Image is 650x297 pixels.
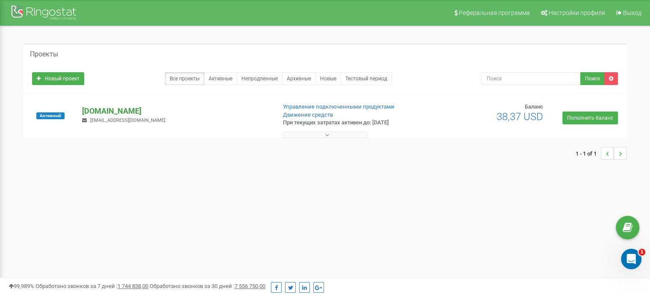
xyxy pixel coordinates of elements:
span: Активный [36,112,65,119]
iframe: Intercom live chat [621,249,641,269]
a: Архивные [282,72,316,85]
a: Движение средств [283,112,333,118]
span: Выход [623,9,641,16]
span: Обработано звонков за 30 дней : [150,283,265,289]
a: Активные [204,72,237,85]
nav: ... [576,138,626,168]
a: Непродленные [237,72,282,85]
a: Новый проект [32,72,84,85]
p: При текущих затратах активен до: [DATE] [283,119,420,127]
span: 38,37 USD [497,111,543,123]
span: [EMAIL_ADDRESS][DOMAIN_NAME] [90,118,165,123]
span: Реферальная программа [459,9,530,16]
span: Обработано звонков за 7 дней : [35,283,148,289]
span: Настройки профиля [549,9,605,16]
span: 1 [638,249,645,256]
button: Поиск [580,72,605,85]
a: Пополнить баланс [562,112,618,124]
a: Тестовый период [341,72,392,85]
h5: Проекты [30,50,58,58]
p: [DOMAIN_NAME] [82,106,269,117]
a: Управление подключенными продуктами [283,103,394,110]
a: Все проекты [165,72,204,85]
span: Баланс [525,103,543,110]
input: Поиск [481,72,581,85]
span: 99,989% [9,283,34,289]
a: Новые [315,72,341,85]
u: 7 556 750,00 [235,283,265,289]
u: 1 744 838,00 [118,283,148,289]
span: 1 - 1 of 1 [576,147,601,160]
